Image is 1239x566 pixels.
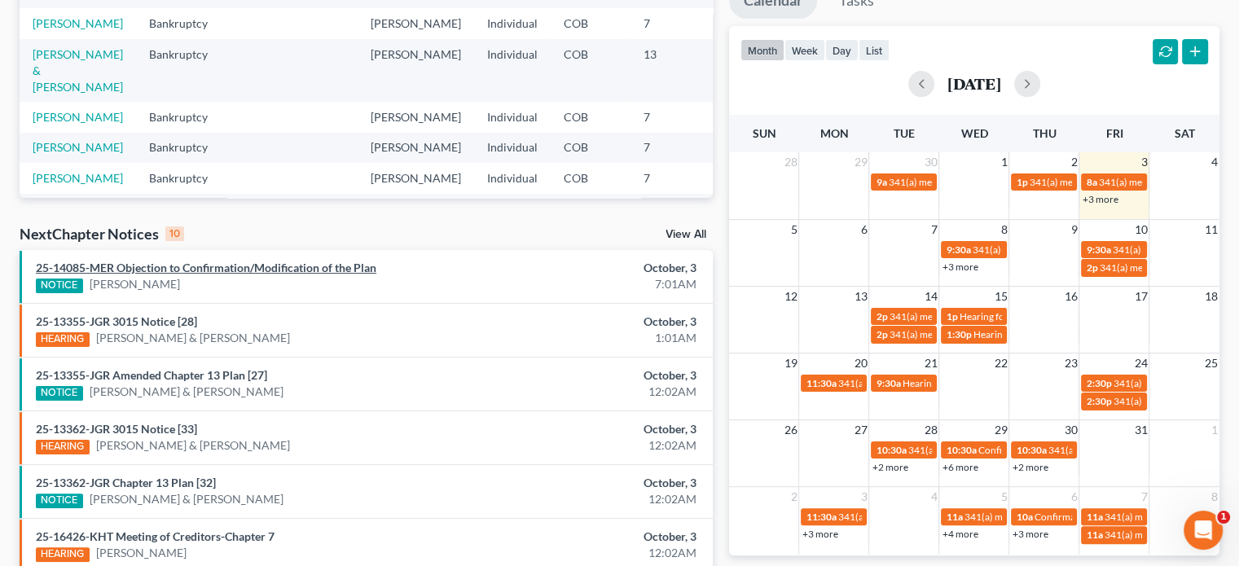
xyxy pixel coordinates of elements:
[859,487,868,507] span: 3
[1217,511,1230,524] span: 1
[20,224,184,244] div: NextChapter Notices
[876,444,906,456] span: 10:30a
[1086,395,1111,407] span: 2:30p
[999,152,1008,172] span: 1
[946,511,962,523] span: 11a
[782,353,798,373] span: 19
[946,310,957,322] span: 1p
[789,220,798,239] span: 5
[136,133,238,163] td: Bankruptcy
[358,102,474,132] td: [PERSON_NAME]
[136,39,238,102] td: Bankruptcy
[852,353,868,373] span: 20
[942,528,978,540] a: +4 more
[852,420,868,440] span: 27
[929,220,938,239] span: 7
[889,328,1046,340] span: 341(a) meeting for [PERSON_NAME]
[947,75,1001,92] h2: [DATE]
[36,422,197,436] a: 25-13362-JGR 3015 Notice [33]
[487,330,696,346] div: 1:01AM
[1210,152,1219,172] span: 4
[1086,261,1097,274] span: 2p
[1069,487,1079,507] span: 6
[876,328,887,340] span: 2p
[999,487,1008,507] span: 5
[136,102,238,132] td: Bankruptcy
[922,152,938,172] span: 30
[136,194,238,257] td: Bankruptcy
[358,163,474,193] td: [PERSON_NAME]
[36,494,83,508] div: NOTICE
[487,384,696,400] div: 12:02AM
[837,511,995,523] span: 341(a) meeting for [PERSON_NAME]
[36,314,197,328] a: 25-13355-JGR 3015 Notice [28]
[1016,176,1027,188] span: 1p
[907,444,1065,456] span: 341(a) meeting for [PERSON_NAME]
[964,511,1121,523] span: 341(a) meeting for [PERSON_NAME]
[33,140,123,154] a: [PERSON_NAME]
[1132,220,1149,239] span: 10
[902,377,1029,389] span: Hearing for [PERSON_NAME]
[487,475,696,491] div: October, 3
[551,163,630,193] td: COB
[946,244,970,256] span: 9:30a
[1203,220,1219,239] span: 11
[358,194,474,257] td: [PERSON_NAME]
[872,461,907,473] a: +2 more
[1184,511,1223,550] iframe: Intercom live chat
[90,384,283,400] a: [PERSON_NAME] & [PERSON_NAME]
[551,194,630,257] td: COB
[1032,126,1056,140] span: Thu
[1086,511,1102,523] span: 11a
[782,287,798,306] span: 12
[487,276,696,292] div: 7:01AM
[992,287,1008,306] span: 15
[942,261,978,273] a: +3 more
[487,437,696,454] div: 12:02AM
[806,511,836,523] span: 11:30a
[852,287,868,306] span: 13
[358,39,474,102] td: [PERSON_NAME]
[136,163,238,193] td: Bankruptcy
[740,39,784,61] button: month
[36,368,267,382] a: 25-13355-JGR Amended Chapter 13 Plan [27]
[487,314,696,330] div: October, 3
[96,330,290,346] a: [PERSON_NAME] & [PERSON_NAME]
[972,244,1129,256] span: 341(a) meeting for [PERSON_NAME]
[630,102,712,132] td: 7
[33,16,123,30] a: [PERSON_NAME]
[474,133,551,163] td: Individual
[33,171,123,185] a: [PERSON_NAME]
[922,287,938,306] span: 14
[1132,420,1149,440] span: 31
[630,133,712,163] td: 7
[36,476,216,489] a: 25-13362-JGR Chapter 13 Plan [32]
[487,529,696,545] div: October, 3
[33,110,123,124] a: [PERSON_NAME]
[36,386,83,401] div: NOTICE
[1210,420,1219,440] span: 1
[789,487,798,507] span: 2
[1105,126,1123,140] span: Fri
[136,8,238,38] td: Bankruptcy
[889,310,1132,322] span: 341(a) meeting for [PERSON_NAME] & [PERSON_NAME]
[1174,126,1194,140] span: Sat
[992,353,1008,373] span: 22
[1132,353,1149,373] span: 24
[1016,444,1046,456] span: 10:30a
[36,261,376,274] a: 25-14085-MER Objection to Confirmation/Modification of the Plan
[712,39,790,102] td: 25-13355
[1086,176,1096,188] span: 8a
[946,444,976,456] span: 10:30a
[946,328,971,340] span: 1:30p
[922,420,938,440] span: 28
[782,420,798,440] span: 26
[1062,420,1079,440] span: 30
[802,528,837,540] a: +3 more
[1132,287,1149,306] span: 17
[942,461,978,473] a: +6 more
[474,102,551,132] td: Individual
[1086,529,1102,541] span: 11a
[551,39,630,102] td: COB
[959,310,1172,322] span: Hearing for [PERSON_NAME] & [PERSON_NAME]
